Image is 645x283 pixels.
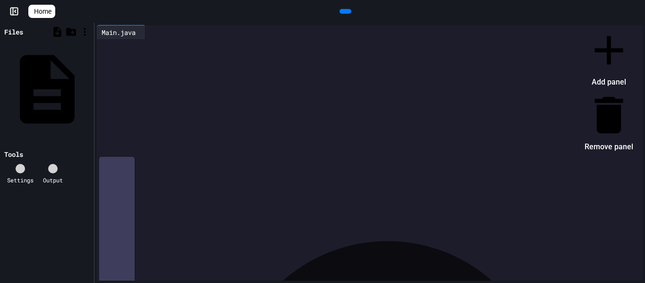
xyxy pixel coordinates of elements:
div: Main.java [97,25,145,39]
li: Add panel [585,26,633,90]
div: Tools [4,149,23,159]
div: Files [4,27,23,37]
div: Main.java [97,27,140,37]
li: Remove panel [585,91,633,154]
span: Home [34,7,51,16]
a: Home [28,5,55,18]
div: Settings [7,176,34,184]
div: Output [43,176,63,184]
